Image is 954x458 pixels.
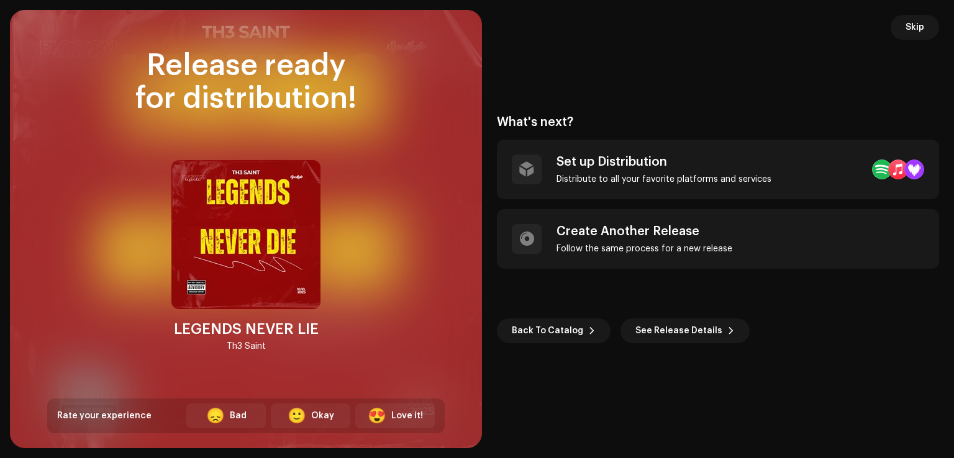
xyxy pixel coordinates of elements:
div: Bad [230,410,247,423]
div: Follow the same process for a new release [556,244,732,254]
div: Create Another Release [556,224,732,239]
re-a-post-create-item: Set up Distribution [497,140,939,199]
span: See Release Details [635,318,722,343]
div: Th3 Saint [227,339,266,354]
span: Back To Catalog [512,318,583,343]
button: Back To Catalog [497,318,611,343]
button: Skip [891,15,939,40]
span: Skip [906,15,924,40]
div: LEGENDS NEVER LIE [174,319,319,339]
div: Okay [311,410,334,423]
div: Release ready for distribution! [47,50,445,115]
re-a-post-create-item: Create Another Release [497,209,939,269]
span: Rate your experience [57,411,152,420]
div: Love it! [391,410,423,423]
div: 😞 [206,408,225,423]
img: 404155a8-c784-4ed6-9ec7-6411327e3732 [171,160,320,309]
div: 🙂 [288,408,306,423]
div: What's next? [497,115,939,130]
div: Set up Distribution [556,155,771,169]
div: Distribute to all your favorite platforms and services [556,174,771,184]
div: 😍 [368,408,386,423]
button: See Release Details [620,318,750,343]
